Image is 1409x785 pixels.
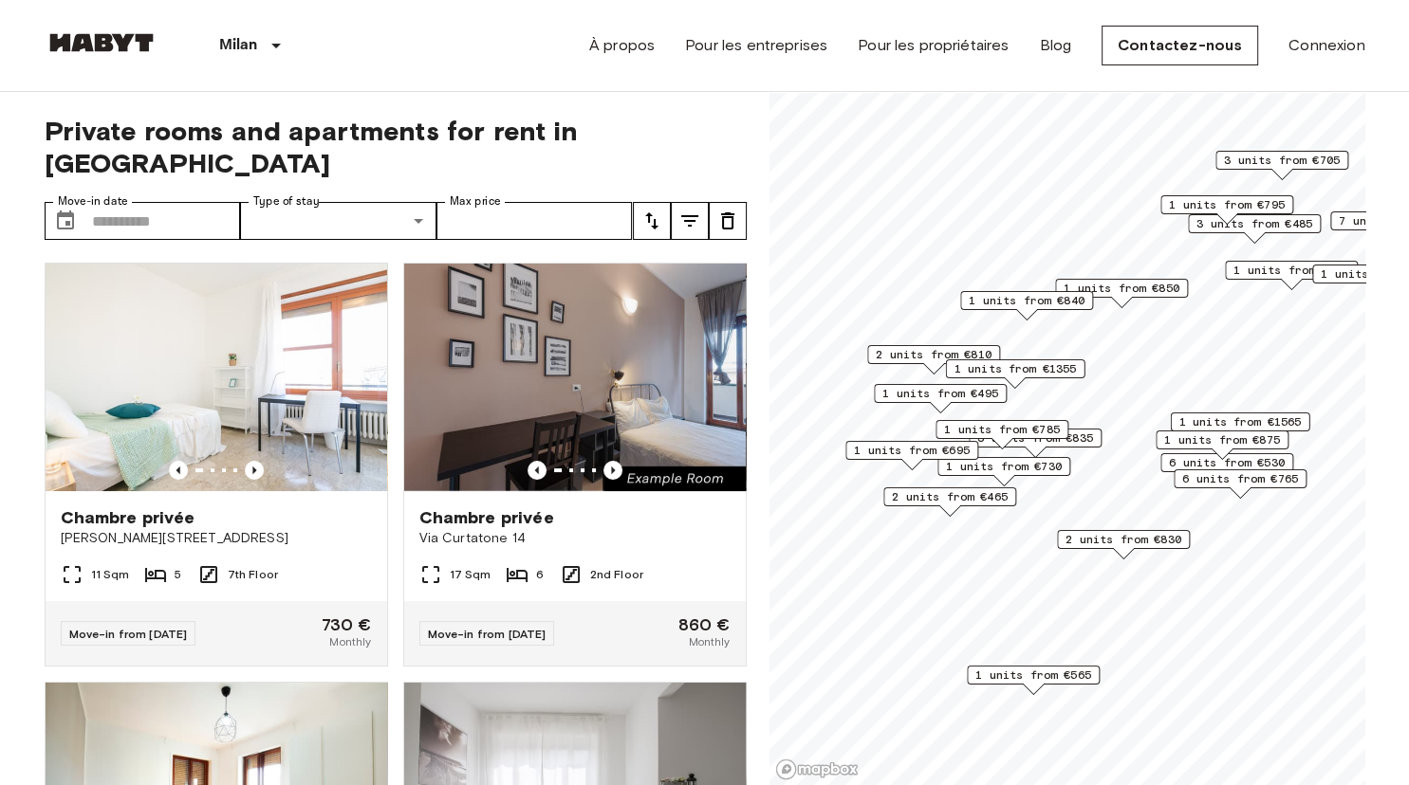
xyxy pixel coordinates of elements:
[61,529,372,548] span: [PERSON_NAME][STREET_ADDRESS]
[1225,261,1358,290] div: Map marker
[845,441,978,470] div: Map marker
[1160,195,1293,225] div: Map marker
[854,442,970,459] span: 1 units from €695
[709,202,747,240] button: tune
[45,115,747,179] span: Private rooms and apartments for rent in [GEOGRAPHIC_DATA]
[977,429,1093,447] span: 3 units from €835
[1169,196,1285,213] span: 1 units from €795
[883,487,1016,517] div: Map marker
[589,34,655,57] a: À propos
[245,461,264,480] button: Previous image
[944,421,1060,438] span: 1 units from €785
[858,34,1009,57] a: Pour les propriétaires
[960,291,1093,320] div: Map marker
[1156,430,1288,460] div: Map marker
[61,506,195,529] span: Chambre privée
[1174,469,1307,499] div: Map marker
[633,202,671,240] button: tune
[1169,454,1285,471] span: 6 units from €530
[419,506,554,529] span: Chambre privée
[1178,413,1301,430] span: 1 units from €1565
[450,193,501,210] label: Max price
[1170,412,1309,442] div: Map marker
[91,566,130,583] span: 11 Sqm
[1066,531,1181,548] span: 2 units from €830
[1233,262,1349,279] span: 1 units from €770
[329,633,371,650] span: Monthly
[945,359,1085,389] div: Map marker
[1057,530,1190,559] div: Map marker
[419,529,731,548] span: Via Curtatone 14
[1055,279,1188,308] div: Map marker
[603,461,622,480] button: Previous image
[876,346,992,363] span: 2 units from €810
[58,193,128,210] label: Move-in date
[46,202,84,240] button: Choose date
[671,202,709,240] button: tune
[219,34,258,57] p: Milan
[1196,215,1312,232] span: 3 units from €485
[685,34,827,57] a: Pour les entreprises
[1288,34,1364,57] a: Connexion
[46,264,387,491] img: Marketing picture of unit IT-14-048-001-03H
[975,666,1091,684] span: 1 units from €565
[1215,151,1348,180] div: Map marker
[528,461,547,480] button: Previous image
[169,461,188,480] button: Previous image
[175,566,181,583] span: 5
[404,264,746,491] img: Marketing picture of unit IT-14-030-002-06H
[678,616,731,633] span: 860 €
[867,345,1000,374] div: Map marker
[1182,470,1298,487] span: 6 units from €765
[536,566,544,583] span: 6
[450,566,491,583] span: 17 Sqm
[967,666,1100,695] div: Map marker
[882,385,998,402] span: 1 units from €495
[954,360,1076,377] span: 1 units from €1355
[688,633,730,650] span: Monthly
[1164,431,1280,448] span: 1 units from €875
[1102,26,1258,65] a: Contactez-nous
[590,566,643,583] span: 2nd Floor
[946,458,1062,475] span: 1 units from €730
[969,292,1085,309] span: 1 units from €840
[874,384,1007,413] div: Map marker
[1064,280,1179,297] span: 1 units from €850
[45,263,388,666] a: Marketing picture of unit IT-14-048-001-03HPrevious imagePrevious imageChambre privée[PERSON_NAME...
[322,616,372,633] span: 730 €
[45,33,158,52] img: Habyt
[936,420,1068,449] div: Map marker
[937,457,1070,486] div: Map marker
[228,566,278,583] span: 7th Floor
[969,429,1102,458] div: Map marker
[1224,152,1340,169] span: 3 units from €705
[892,488,1008,505] span: 2 units from €465
[775,758,859,780] a: Mapbox logo
[1160,453,1293,483] div: Map marker
[69,627,188,641] span: Move-in from [DATE]
[1039,34,1071,57] a: Blog
[403,263,747,666] a: Marketing picture of unit IT-14-030-002-06HPrevious imagePrevious imageChambre privéeVia Curtaton...
[253,193,320,210] label: Type of stay
[1188,214,1321,244] div: Map marker
[428,627,547,641] span: Move-in from [DATE]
